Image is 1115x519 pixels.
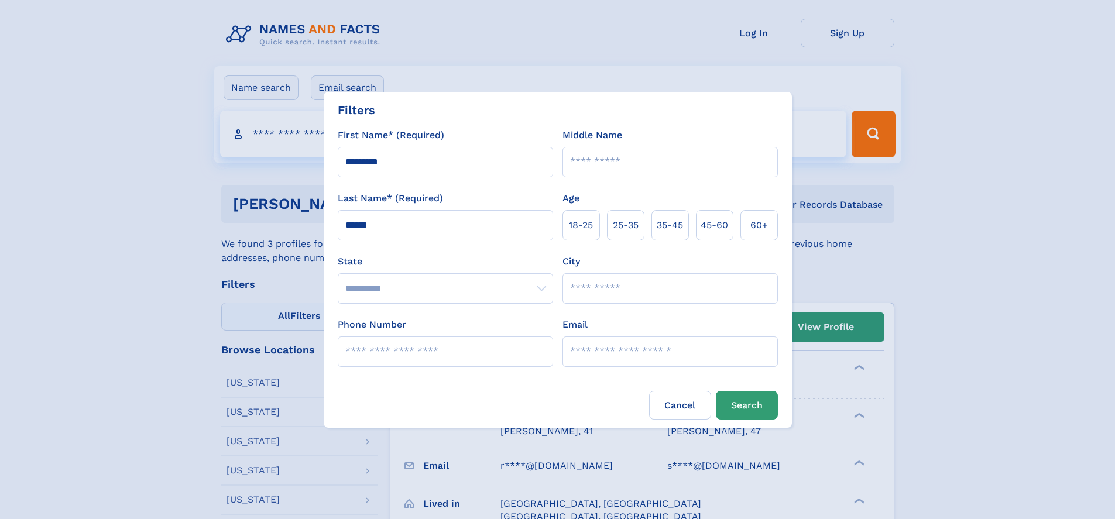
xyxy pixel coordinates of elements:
[562,318,588,332] label: Email
[701,218,728,232] span: 45‑60
[338,255,553,269] label: State
[338,191,443,205] label: Last Name* (Required)
[613,218,639,232] span: 25‑35
[649,391,711,420] label: Cancel
[338,128,444,142] label: First Name* (Required)
[657,218,683,232] span: 35‑45
[716,391,778,420] button: Search
[750,218,768,232] span: 60+
[338,318,406,332] label: Phone Number
[569,218,593,232] span: 18‑25
[562,255,580,269] label: City
[338,101,375,119] div: Filters
[562,191,579,205] label: Age
[562,128,622,142] label: Middle Name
